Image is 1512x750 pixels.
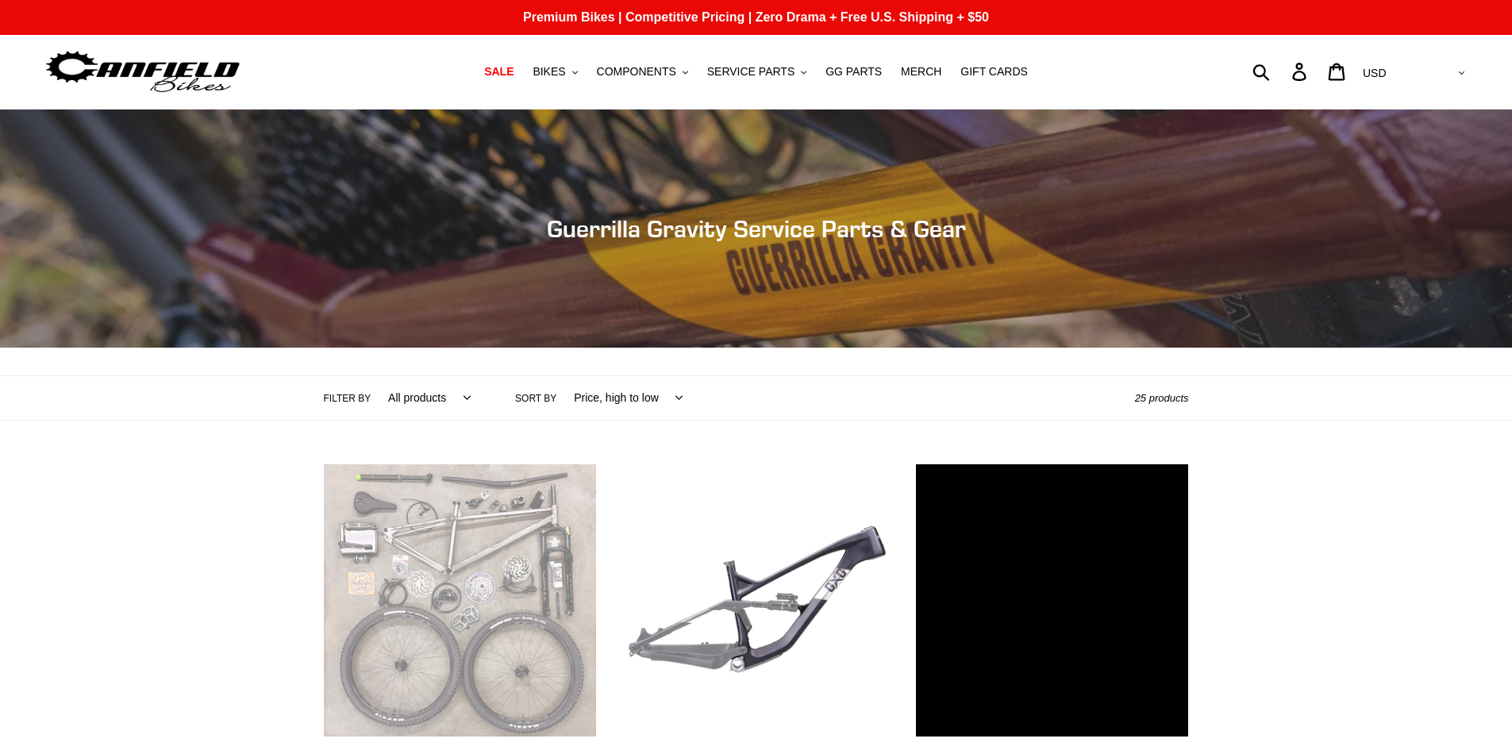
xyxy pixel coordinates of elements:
label: Sort by [515,391,556,406]
button: SERVICE PARTS [699,61,814,83]
button: BIKES [525,61,585,83]
input: Search [1261,54,1302,89]
span: SALE [484,65,514,79]
label: Filter by [324,391,371,406]
span: GG PARTS [825,65,882,79]
span: MERCH [901,65,941,79]
span: 25 products [1135,392,1189,404]
span: BIKES [533,65,565,79]
span: GIFT CARDS [960,65,1028,79]
button: COMPONENTS [589,61,696,83]
span: COMPONENTS [597,65,676,79]
span: SERVICE PARTS [707,65,794,79]
a: MERCH [893,61,949,83]
span: Guerrilla Gravity Service Parts & Gear [547,214,966,243]
a: GG PARTS [818,61,890,83]
a: GIFT CARDS [952,61,1036,83]
img: Canfield Bikes [44,47,242,97]
a: SALE [476,61,521,83]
